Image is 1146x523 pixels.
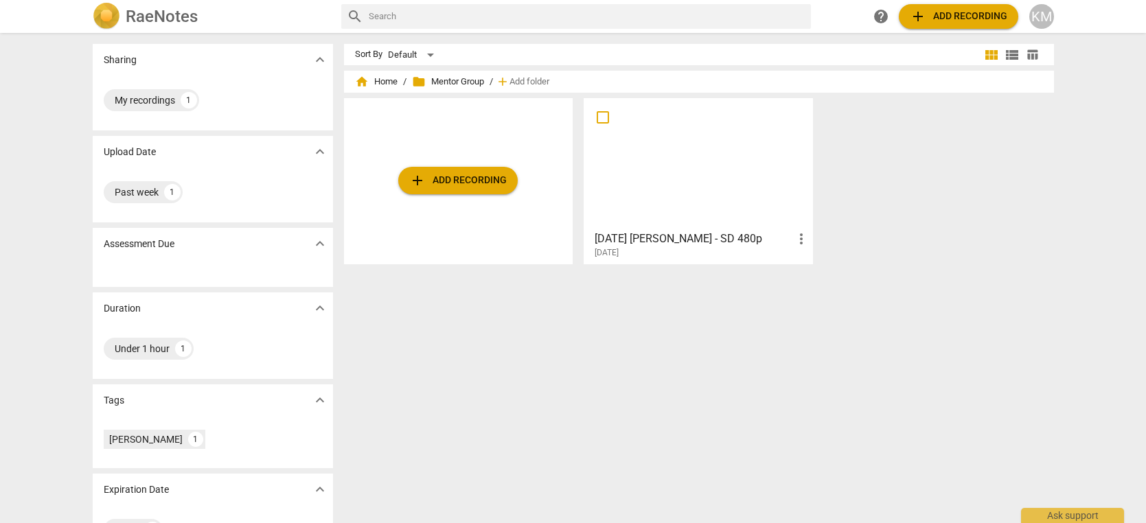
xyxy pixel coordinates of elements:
div: 1 [164,184,181,200]
button: Show more [310,141,330,162]
span: expand_more [312,51,328,68]
div: 1 [181,92,197,108]
button: KM [1029,4,1054,29]
div: 1 [188,432,203,447]
button: Show more [310,233,330,254]
div: [PERSON_NAME] [109,432,183,446]
span: view_module [983,47,1000,63]
button: Show more [310,479,330,500]
span: Add recording [409,172,507,189]
p: Duration [104,301,141,316]
button: Tile view [981,45,1002,65]
span: table_chart [1026,48,1039,61]
span: add [910,8,926,25]
span: help [873,8,889,25]
a: Help [869,4,893,29]
div: 1 [175,340,192,357]
input: Search [369,5,805,27]
span: expand_more [312,300,328,316]
span: / [490,77,493,87]
img: Logo [93,3,120,30]
h2: RaeNotes [126,7,198,26]
button: Upload [899,4,1018,29]
p: Upload Date [104,145,156,159]
div: Ask support [1021,508,1124,523]
button: Show more [310,298,330,318]
span: expand_more [312,143,328,160]
p: Tags [104,393,124,408]
span: add [409,172,426,189]
p: Assessment Due [104,237,174,251]
span: Home [355,75,398,89]
span: search [347,8,363,25]
span: more_vert [793,231,810,247]
button: Show more [310,390,330,410]
div: My recordings [115,93,175,107]
button: List view [1002,45,1022,65]
div: Sort By [355,49,382,60]
span: add [496,75,509,89]
span: / [403,77,406,87]
span: home [355,75,369,89]
button: Upload [398,167,518,194]
div: Past week [115,185,159,199]
a: LogoRaeNotes [93,3,330,30]
span: expand_more [312,235,328,252]
span: expand_more [312,392,328,408]
span: [DATE] [595,247,619,259]
span: expand_more [312,481,328,498]
span: folder [412,75,426,89]
button: Show more [310,49,330,70]
span: view_list [1004,47,1020,63]
a: [DATE] [PERSON_NAME] - SD 480p[DATE] [588,103,808,258]
span: Mentor Group [412,75,484,89]
div: Default [388,44,439,66]
span: Add recording [910,8,1007,25]
button: Table view [1022,45,1043,65]
div: Under 1 hour [115,342,170,356]
h3: 08.12.25 Dupree - SD 480p [595,231,793,247]
p: Sharing [104,53,137,67]
span: Add folder [509,77,549,87]
p: Expiration Date [104,483,169,497]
